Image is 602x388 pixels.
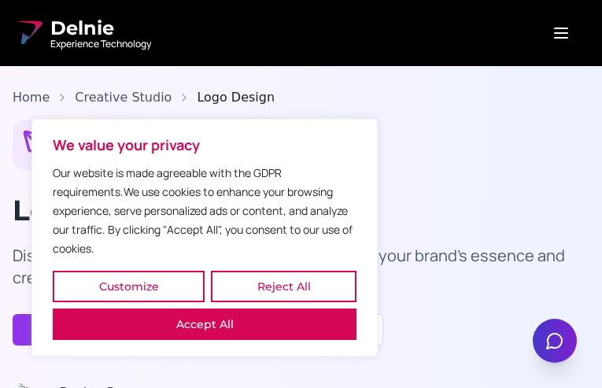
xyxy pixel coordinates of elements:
[53,135,356,154] p: We value your privacy
[533,319,577,363] button: Open chat
[533,17,589,49] button: Open menu
[53,271,205,302] button: Customize
[13,17,44,49] img: Delnie Logo
[197,88,275,107] span: Logo Design
[13,16,151,50] a: Delnie Logo Full
[13,194,589,226] h1: Logo Design
[53,309,356,340] button: Accept All
[53,164,356,258] p: Our website is made agreeable with the GDPR requirements.We use cookies to enhance your browsing ...
[211,271,356,302] button: Reject All
[75,88,172,107] a: Creative Studio
[50,38,151,50] span: Experience Technology
[50,16,151,41] span: Delnie
[13,88,50,107] a: Home
[13,245,589,289] p: Distinctive, memorable logo designs that embody your brand's essence and create lasting impressio...
[13,314,227,346] button: Request a Design Consultation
